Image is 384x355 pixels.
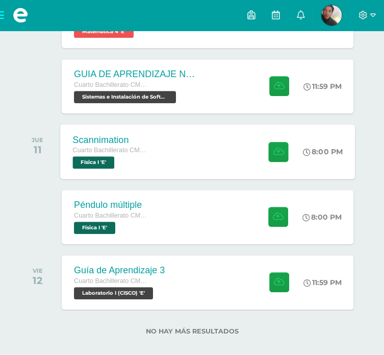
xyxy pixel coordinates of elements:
div: 11 [32,144,43,156]
div: VIE [33,267,43,274]
div: 12 [33,274,43,287]
div: 11:59 PM [303,82,341,91]
div: Guía de Aprendizaje 3 [74,265,165,276]
span: Cuarto Bachillerato CMP Bachillerato en CCLL con Orientación en Computación [74,81,150,88]
div: 8:00 PM [303,147,343,156]
div: 8:00 PM [302,212,341,222]
span: Cuarto Bachillerato CMP Bachillerato en CCLL con Orientación en Computación [74,212,150,219]
div: JUE [32,136,43,144]
div: 11:59 PM [303,278,341,287]
span: Matemática 4 'E' [74,26,134,38]
span: Física I 'E' [72,156,114,169]
span: Laboratorio I (CISCO) 'E' [74,287,153,299]
img: 56fe14e4749bd968e18fba233df9ea39.png [321,5,342,26]
div: GUIA DE APRENDIZAJE NO 3 / EJERCICIOS DE CICLOS EN PDF [74,69,196,80]
span: Cuarto Bachillerato CMP Bachillerato en CCLL con Orientación en Computación [72,147,149,154]
label: No hay más resultados [20,327,364,335]
div: Scannimation [72,134,149,145]
span: Física I 'E' [74,222,115,234]
div: Péndulo múltiple [74,200,150,210]
span: Sistemas e Instalación de Software (Desarrollo de Software) 'E' [74,91,176,103]
span: Cuarto Bachillerato CMP Bachillerato en CCLL con Orientación en Computación [74,277,150,285]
